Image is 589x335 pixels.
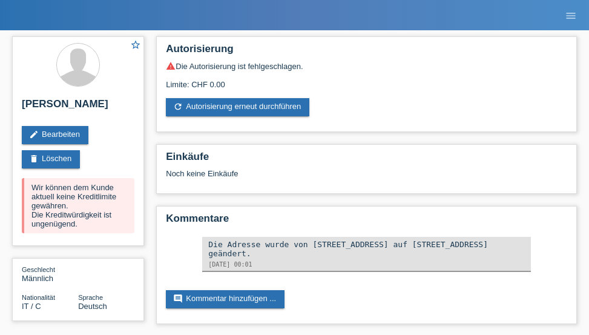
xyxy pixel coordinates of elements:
h2: Kommentare [166,213,567,231]
h2: Einkäufe [166,151,567,169]
a: deleteLöschen [22,150,80,168]
span: Geschlecht [22,266,55,273]
div: [DATE] 00:01 [208,261,525,268]
span: Deutsch [78,302,107,311]
i: warning [166,61,176,71]
a: commentKommentar hinzufügen ... [166,290,285,308]
div: Die Autorisierung ist fehlgeschlagen. [166,61,567,71]
i: edit [29,130,39,139]
i: delete [29,154,39,164]
i: star_border [130,39,141,50]
div: Männlich [22,265,78,283]
i: comment [173,294,183,303]
div: Noch keine Einkäufe [166,169,567,187]
a: editBearbeiten [22,126,88,144]
span: Sprache [78,294,103,301]
a: star_border [130,39,141,52]
span: Nationalität [22,294,55,301]
a: refreshAutorisierung erneut durchführen [166,98,309,116]
h2: Autorisierung [166,43,567,61]
h2: [PERSON_NAME] [22,98,134,116]
div: Limite: CHF 0.00 [166,71,567,89]
a: menu [559,12,583,19]
div: Wir können dem Kunde aktuell keine Kreditlimite gewähren. Die Kreditwürdigkeit ist ungenügend. [22,178,134,233]
span: Italien / C / 26.02.1981 [22,302,41,311]
div: Die Adresse wurde von [STREET_ADDRESS] auf [STREET_ADDRESS] geändert. [208,240,525,258]
i: menu [565,10,577,22]
i: refresh [173,102,183,111]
